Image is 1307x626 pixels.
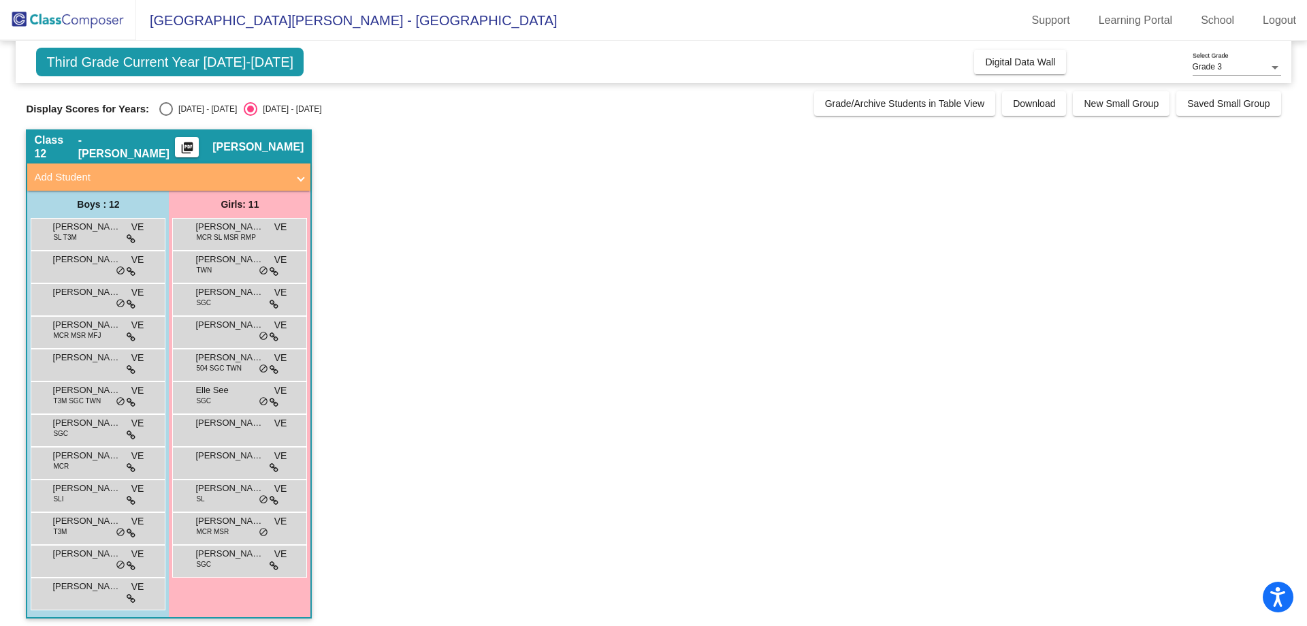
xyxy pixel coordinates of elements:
[116,298,125,309] span: do_not_disturb_alt
[131,514,144,529] span: VE
[825,98,985,109] span: Grade/Archive Students in Table View
[195,318,263,332] span: [PERSON_NAME]
[1021,10,1081,31] a: Support
[34,170,287,185] mat-panel-title: Add Student
[175,137,199,157] button: Print Students Details
[259,331,268,342] span: do_not_disturb_alt
[195,220,263,234] span: [PERSON_NAME]
[195,351,263,364] span: [PERSON_NAME]
[274,547,287,561] span: VE
[1084,98,1159,109] span: New Small Group
[274,514,287,529] span: VE
[53,428,68,439] span: SGC
[53,330,101,341] span: MCR MSR MFJ
[53,396,101,406] span: T3M SGC TWN
[1193,62,1222,72] span: Grade 3
[814,91,996,116] button: Grade/Archive Students in Table View
[53,527,67,537] span: T3M
[26,103,149,115] span: Display Scores for Years:
[274,285,287,300] span: VE
[136,10,558,31] span: [GEOGRAPHIC_DATA][PERSON_NAME] - [GEOGRAPHIC_DATA]
[27,191,169,218] div: Boys : 12
[196,559,211,569] span: SGC
[196,232,255,242] span: MCR SL MSR RMP
[52,416,120,430] span: [PERSON_NAME] [PERSON_NAME]
[259,495,268,505] span: do_not_disturb_alt
[52,547,120,561] span: [PERSON_NAME]
[195,514,263,528] span: [PERSON_NAME]
[195,449,263,463] span: [PERSON_NAME] [PERSON_NAME]
[52,514,120,528] span: [PERSON_NAME]
[52,285,120,299] span: [PERSON_NAME]
[131,384,144,398] span: VE
[1073,91,1169,116] button: New Small Group
[131,416,144,431] span: VE
[116,560,125,571] span: do_not_disturb_alt
[259,364,268,375] span: do_not_disturb_alt
[131,580,144,594] span: VE
[52,384,120,397] span: [PERSON_NAME]
[257,103,321,115] div: [DATE] - [DATE]
[196,494,204,504] span: SL
[195,285,263,299] span: [PERSON_NAME]
[195,253,263,266] span: [PERSON_NAME]
[1088,10,1184,31] a: Learning Portal
[53,494,63,504] span: SLI
[52,351,120,364] span: [PERSON_NAME]
[131,351,144,365] span: VE
[53,461,69,471] span: MCR
[131,253,144,267] span: VE
[274,253,287,267] span: VE
[131,220,144,234] span: VE
[274,220,287,234] span: VE
[195,482,263,495] span: [PERSON_NAME]
[131,547,144,561] span: VE
[53,232,76,242] span: SL T3M
[974,50,1066,74] button: Digital Data Wall
[195,547,263,561] span: [PERSON_NAME]
[1002,91,1066,116] button: Download
[196,527,229,537] span: MCR MSR
[116,527,125,538] span: do_not_disturb_alt
[274,482,287,496] span: VE
[131,482,144,496] span: VE
[131,449,144,463] span: VE
[1013,98,1055,109] span: Download
[195,384,263,397] span: Elle See
[274,318,287,332] span: VE
[1190,10,1245,31] a: School
[1252,10,1307,31] a: Logout
[985,57,1055,67] span: Digital Data Wall
[274,351,287,365] span: VE
[52,580,120,593] span: [PERSON_NAME]
[52,220,120,234] span: [PERSON_NAME]
[179,141,195,160] mat-icon: picture_as_pdf
[274,449,287,463] span: VE
[131,318,144,332] span: VE
[131,285,144,300] span: VE
[36,48,304,76] span: Third Grade Current Year [DATE]-[DATE]
[195,416,263,430] span: [PERSON_NAME]
[274,384,287,398] span: VE
[52,253,120,266] span: [PERSON_NAME]
[116,266,125,277] span: do_not_disturb_alt
[212,140,304,154] span: [PERSON_NAME]
[196,363,242,373] span: 504 SGC TWN
[1187,98,1270,109] span: Saved Small Group
[259,527,268,538] span: do_not_disturb_alt
[196,265,212,275] span: TWN
[169,191,310,218] div: Girls: 11
[52,482,120,495] span: [PERSON_NAME]
[196,396,211,406] span: SGC
[116,396,125,407] span: do_not_disturb_alt
[78,134,176,161] span: - [PERSON_NAME]
[259,266,268,277] span: do_not_disturb_alt
[173,103,237,115] div: [DATE] - [DATE]
[1176,91,1280,116] button: Saved Small Group
[34,134,78,161] span: Class 12
[196,298,211,308] span: SGC
[274,416,287,431] span: VE
[52,449,120,463] span: [PERSON_NAME]
[259,396,268,407] span: do_not_disturb_alt
[159,102,321,116] mat-radio-group: Select an option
